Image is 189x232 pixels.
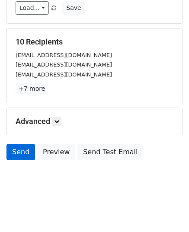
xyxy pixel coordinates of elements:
[77,144,143,160] a: Send Test Email
[16,37,173,47] h5: 10 Recipients
[16,1,49,15] a: Load...
[16,117,173,126] h5: Advanced
[62,1,85,15] button: Save
[16,83,48,94] a: +7 more
[146,191,189,232] iframe: Chat Widget
[16,71,112,78] small: [EMAIL_ADDRESS][DOMAIN_NAME]
[37,144,75,160] a: Preview
[16,61,112,68] small: [EMAIL_ADDRESS][DOMAIN_NAME]
[6,144,35,160] a: Send
[16,52,112,58] small: [EMAIL_ADDRESS][DOMAIN_NAME]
